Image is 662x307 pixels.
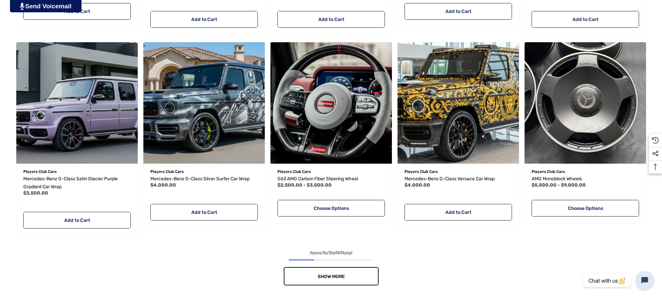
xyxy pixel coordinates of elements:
[398,42,519,164] a: Mercedes-Benz G-Class Versace Car Wrap,$4,000.00
[328,250,333,256] span: 15
[16,42,138,164] img: Satin Glacier Purple Gradient Wrapped G Wagon For Sale
[150,204,258,221] a: Add to Cart
[270,42,392,164] a: G63 AMG Carbon Fiber Steering Wheel,Price range from $2,500.00 to $3,500.00
[277,182,332,188] span: $2,500.00 - $3,500.00
[317,274,345,279] span: Show More
[649,164,662,170] svg: Top
[652,150,659,157] svg: Social Media
[405,204,512,221] a: Add to Cart
[322,250,324,256] span: 1
[532,200,639,217] a: Choose Options
[277,200,385,217] a: Choose Options
[277,176,358,182] span: G63 AMG Carbon Fiber Steering Wheel
[150,167,258,176] p: Players Club Cars
[270,42,392,164] img: Supreme Mercedes-Benz G63 AMG Carbon Fiber Steering Wheel
[405,3,512,20] a: Add to Cart
[23,176,118,190] span: Mercedes-Benz G-Class Satin Glacier Purple Gradient Car Wrap
[532,11,639,28] a: Add to Cart
[525,42,646,164] a: AMG Monoblock Wheels,Price range from $5,500.00 to $9,000.00
[398,42,519,164] img: Versace themed G Wagon Car Wrap
[405,167,512,176] p: Players Club Cars
[405,182,430,188] span: $4,000.00
[532,175,639,183] a: AMG Monoblock Wheels,Price range from $5,500.00 to $9,000.00
[405,175,512,183] a: Mercedes-Benz G-Class Versace Car Wrap,$4,000.00
[525,42,646,164] img: AMG Monoblock Wheels
[277,175,385,183] a: G63 AMG Carbon Fiber Steering Wheel,Price range from $2,500.00 to $3,500.00
[150,175,258,183] a: Mercedes-Benz G-Class Silver Surfer Car Wrap,$4,000.00
[20,3,24,10] img: PjwhLS0gR2VuZXJhdG9yOiBHcmF2aXQuaW8gLS0+PHN2ZyB4bWxucz0iaHR0cDovL3d3dy53My5vcmcvMjAwMC9zdmciIHhtb...
[532,167,639,176] p: Players Club Cars
[23,190,48,196] span: $3,500.00
[277,167,385,176] p: Players Club Cars
[532,182,586,188] span: $5,500.00 - $9,000.00
[13,249,649,285] nav: pagination
[150,182,176,188] span: $4,000.00
[284,267,379,285] a: Show More
[23,175,131,191] a: Mercedes-Benz G-Class Satin Glacier Purple Gradient Car Wrap,$3,500.00
[150,176,249,182] span: Mercedes-Benz G-Class Silver Surfer Car Wrap
[23,167,131,176] p: Players Club Cars
[13,249,649,257] div: Items to of total
[532,176,582,182] span: AMG Monoblock Wheels
[405,176,495,182] span: Mercedes-Benz G-Class Versace Car Wrap
[652,137,659,144] svg: Recently Viewed
[16,42,138,164] a: Mercedes-Benz G-Class Satin Glacier Purple Gradient Car Wrap,$3,500.00
[23,3,131,20] a: Add to Cart
[277,11,385,28] a: Add to Cart
[23,212,131,229] a: Add to Cart
[150,11,258,28] a: Add to Cart
[143,42,265,164] img: Silver Surfer Theme Wrapped G Wagon For Sale
[143,42,265,164] a: Mercedes-Benz G-Class Silver Surfer Car Wrap,$4,000.00
[337,250,343,256] span: 49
